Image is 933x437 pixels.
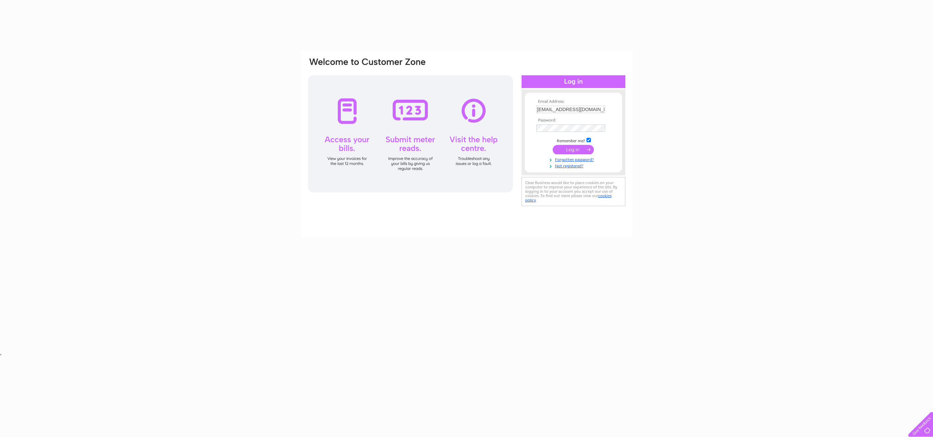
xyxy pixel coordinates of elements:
[553,145,594,154] input: Submit
[536,162,612,169] a: Not registered?
[535,99,612,104] th: Email Address:
[525,193,612,202] a: cookies policy
[535,137,612,144] td: Remember me?
[535,118,612,123] th: Password:
[522,177,625,206] div: Clear Business would like to place cookies on your computer to improve your experience of the sit...
[536,156,612,162] a: Forgotten password?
